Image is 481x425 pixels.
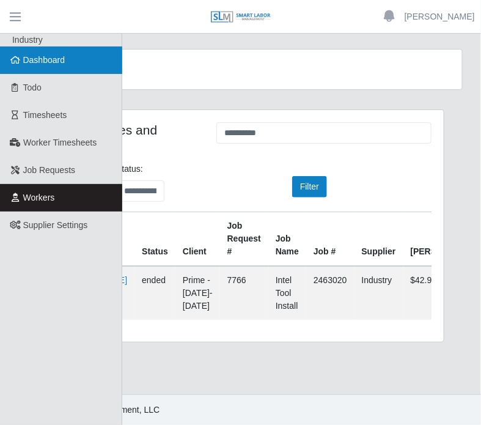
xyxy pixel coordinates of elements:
[23,220,88,230] span: Supplier Settings
[116,163,143,176] label: Status:
[23,138,97,147] span: Worker Timesheets
[268,212,306,266] th: Job Name
[23,83,42,92] span: Todo
[175,266,220,320] td: Prime - [DATE]-[DATE]
[220,212,268,266] th: Job Request #
[268,266,306,320] td: Intel Tool Install
[12,35,43,45] span: Industry
[292,176,327,198] button: Filter
[175,212,220,266] th: Client
[210,10,271,24] img: SLM Logo
[50,122,198,153] h4: All Candidates and Workers
[134,266,175,320] td: ended
[306,212,354,266] th: Job #
[23,110,67,120] span: Timesheets
[220,266,268,320] td: 7766
[23,165,76,175] span: Job Requests
[354,266,403,320] td: Industry
[23,193,55,202] span: Workers
[23,55,65,65] span: Dashboard
[134,212,175,266] th: Status
[405,10,475,23] a: [PERSON_NAME]
[354,212,403,266] th: Supplier
[306,266,354,320] td: 2463020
